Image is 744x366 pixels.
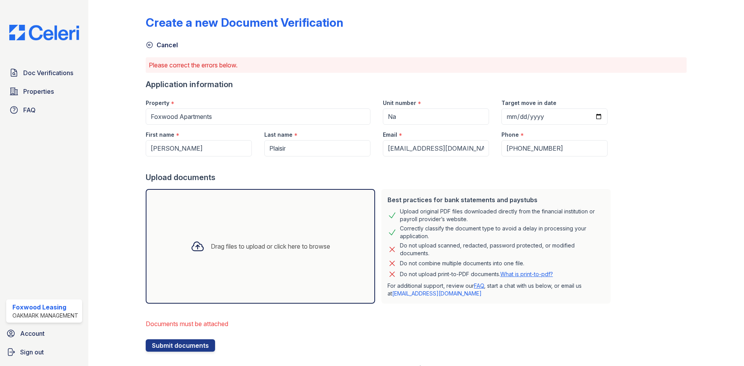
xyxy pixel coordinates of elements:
span: Doc Verifications [23,68,73,77]
div: Do not combine multiple documents into one file. [400,259,524,268]
p: Please correct the errors below. [149,60,684,70]
label: Unit number [383,99,416,107]
div: Correctly classify the document type to avoid a delay in processing your application. [400,225,604,240]
label: Phone [501,131,519,139]
p: For additional support, review our , start a chat with us below, or email us at [387,282,604,297]
label: Email [383,131,397,139]
a: Sign out [3,344,85,360]
div: Best practices for bank statements and paystubs [387,195,604,204]
a: [EMAIL_ADDRESS][DOMAIN_NAME] [392,290,482,297]
label: Target move in date [501,99,556,107]
img: CE_Logo_Blue-a8612792a0a2168367f1c8372b55b34899dd931a85d93a1a3d3e32e68fde9ad4.png [3,25,85,40]
label: Last name [264,131,293,139]
a: FAQ [6,102,82,118]
span: FAQ [23,105,36,115]
span: Account [20,329,45,338]
div: Application information [146,79,614,90]
span: Properties [23,87,54,96]
label: First name [146,131,174,139]
div: Upload original PDF files downloaded directly from the financial institution or payroll provider’... [400,208,604,223]
span: Sign out [20,347,44,357]
a: Cancel [146,40,178,50]
div: Upload documents [146,172,614,183]
a: What is print-to-pdf? [500,271,553,277]
div: Do not upload scanned, redacted, password protected, or modified documents. [400,242,604,257]
li: Documents must be attached [146,316,614,332]
label: Property [146,99,169,107]
a: Doc Verifications [6,65,82,81]
a: Properties [6,84,82,99]
div: Foxwood Leasing [12,302,78,312]
div: Oakmark Management [12,312,78,320]
div: Create a new Document Verification [146,15,343,29]
a: Account [3,326,85,341]
div: Drag files to upload or click here to browse [211,242,330,251]
a: FAQ [474,282,484,289]
button: Submit documents [146,339,215,352]
p: Do not upload print-to-PDF documents. [400,270,553,278]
